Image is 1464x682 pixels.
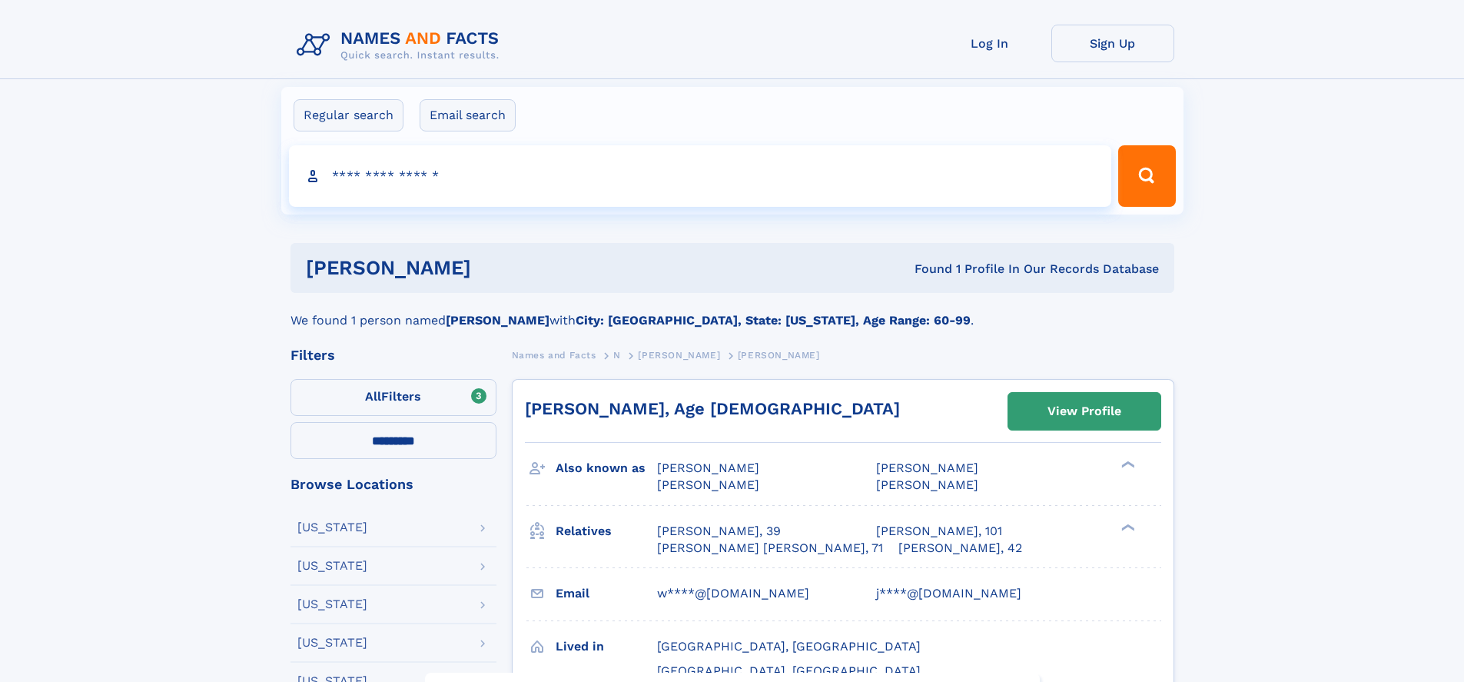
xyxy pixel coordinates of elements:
[692,261,1159,278] div: Found 1 Profile In Our Records Database
[657,523,781,540] a: [PERSON_NAME], 39
[1047,394,1121,429] div: View Profile
[928,25,1051,62] a: Log In
[290,348,496,362] div: Filters
[512,345,596,364] a: Names and Facts
[876,461,978,475] span: [PERSON_NAME]
[297,560,367,572] div: [US_STATE]
[297,521,367,534] div: [US_STATE]
[556,455,657,481] h3: Also known as
[657,639,921,654] span: [GEOGRAPHIC_DATA], [GEOGRAPHIC_DATA]
[1117,522,1136,532] div: ❯
[657,540,883,557] a: [PERSON_NAME] [PERSON_NAME], 71
[290,293,1174,330] div: We found 1 person named with .
[306,258,693,278] h1: [PERSON_NAME]
[294,99,403,131] label: Regular search
[738,350,820,361] span: [PERSON_NAME]
[290,379,496,416] label: Filters
[289,145,1112,207] input: search input
[556,518,657,544] h3: Relatives
[638,345,720,364] a: [PERSON_NAME]
[638,350,720,361] span: [PERSON_NAME]
[576,313,971,328] b: City: [GEOGRAPHIC_DATA], State: [US_STATE], Age Range: 60-99
[556,581,657,607] h3: Email
[1117,460,1136,470] div: ❯
[446,313,549,328] b: [PERSON_NAME]
[613,345,621,364] a: N
[525,399,900,418] a: [PERSON_NAME], Age [DEMOGRAPHIC_DATA]
[1008,393,1160,430] a: View Profile
[297,637,367,649] div: [US_STATE]
[657,461,759,475] span: [PERSON_NAME]
[365,389,381,404] span: All
[613,350,621,361] span: N
[876,523,1002,540] a: [PERSON_NAME], 101
[1051,25,1174,62] a: Sign Up
[420,99,516,131] label: Email search
[556,634,657,660] h3: Lived in
[290,25,512,66] img: Logo Names and Facts
[290,477,496,491] div: Browse Locations
[297,598,367,610] div: [US_STATE]
[898,540,1022,557] a: [PERSON_NAME], 42
[657,664,921,678] span: [GEOGRAPHIC_DATA], [GEOGRAPHIC_DATA]
[876,477,978,492] span: [PERSON_NAME]
[657,477,759,492] span: [PERSON_NAME]
[1118,145,1175,207] button: Search Button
